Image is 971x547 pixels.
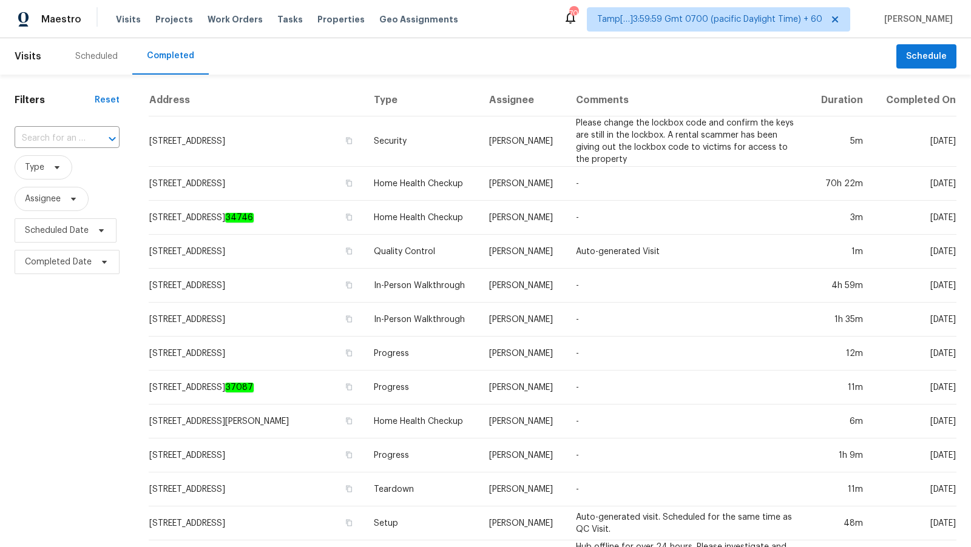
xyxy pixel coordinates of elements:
td: [STREET_ADDRESS][PERSON_NAME] [149,404,364,438]
td: [PERSON_NAME] [479,201,566,235]
td: [PERSON_NAME] [479,269,566,303]
div: Completed [147,50,194,62]
td: [PERSON_NAME] [479,337,566,371]
td: [DATE] [873,337,956,371]
td: [STREET_ADDRESS] [149,438,364,472]
button: Copy Address [343,178,354,189]
th: Assignee [479,84,566,116]
td: Progress [364,438,479,472]
span: Scheduled Date [25,224,89,237]
td: 48m [809,506,873,540]
span: Schedule [906,49,947,64]
td: [PERSON_NAME] [479,371,566,404]
td: [PERSON_NAME] [479,235,566,269]
td: [STREET_ADDRESS] [149,472,364,506]
td: - [566,167,808,201]
td: [STREET_ADDRESS] [149,506,364,540]
span: Type [25,161,44,173]
td: [DATE] [873,404,956,438]
td: [STREET_ADDRESS] [149,337,364,371]
span: Maestro [41,13,81,25]
span: Projects [155,13,193,25]
span: [PERSON_NAME] [879,13,953,25]
em: 34746 [225,213,254,223]
span: Completed Date [25,256,92,268]
td: - [566,269,808,303]
td: [STREET_ADDRESS] [149,116,364,167]
td: Security [364,116,479,167]
td: Auto-generated Visit [566,235,808,269]
td: [DATE] [873,506,956,540]
em: 37087 [225,383,254,392]
td: [DATE] [873,303,956,337]
td: Home Health Checkup [364,404,479,438]
button: Copy Address [343,280,354,290]
span: Tasks [277,15,303,24]
td: In-Person Walkthrough [364,303,479,337]
td: - [566,201,808,235]
td: 5m [809,116,873,167]
td: [PERSON_NAME] [479,404,566,438]
td: In-Person Walkthrough [364,269,479,303]
button: Copy Address [343,212,354,223]
td: - [566,371,808,404]
td: Teardown [364,472,479,506]
td: Progress [364,371,479,404]
th: Comments [566,84,808,116]
button: Copy Address [343,449,354,460]
span: Properties [317,13,365,25]
td: Auto-generated visit. Scheduled for the same time as QC Visit. [566,506,808,540]
td: [STREET_ADDRESS] [149,201,364,235]
td: [PERSON_NAME] [479,438,566,472]
button: Copy Address [343,246,354,257]
button: Copy Address [343,517,354,528]
td: - [566,404,808,438]
td: 1h 9m [809,438,873,472]
button: Copy Address [343,415,354,426]
h1: Filters [15,94,95,106]
td: 11m [809,472,873,506]
td: [PERSON_NAME] [479,167,566,201]
td: [PERSON_NAME] [479,472,566,506]
input: Search for an address... [15,129,86,148]
td: [DATE] [873,472,956,506]
td: 70h 22m [809,167,873,201]
span: Assignee [25,193,61,205]
button: Copy Address [343,347,354,358]
td: 11m [809,371,873,404]
td: Progress [364,337,479,371]
td: [STREET_ADDRESS] [149,235,364,269]
td: [STREET_ADDRESS] [149,269,364,303]
button: Copy Address [343,483,354,494]
td: Please change the lockbox code and confirm the keys are still in the lockbox. A rental scammer ha... [566,116,808,167]
th: Completed On [873,84,956,116]
th: Type [364,84,479,116]
td: 1h 35m [809,303,873,337]
td: 12m [809,337,873,371]
td: 4h 59m [809,269,873,303]
td: [PERSON_NAME] [479,506,566,540]
td: Home Health Checkup [364,167,479,201]
td: 3m [809,201,873,235]
td: Setup [364,506,479,540]
td: [STREET_ADDRESS] [149,371,364,404]
td: [DATE] [873,116,956,167]
button: Open [104,130,121,147]
td: - [566,303,808,337]
div: Reset [95,94,120,106]
span: Visits [116,13,141,25]
th: Duration [809,84,873,116]
td: [STREET_ADDRESS] [149,167,364,201]
td: [DATE] [873,201,956,235]
td: [PERSON_NAME] [479,303,566,337]
th: Address [149,84,364,116]
td: [DATE] [873,269,956,303]
td: - [566,337,808,371]
span: Geo Assignments [379,13,458,25]
button: Copy Address [343,135,354,146]
div: 703 [569,7,578,19]
button: Copy Address [343,314,354,324]
span: Visits [15,43,41,70]
td: 6m [809,404,873,438]
td: [DATE] [873,167,956,201]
